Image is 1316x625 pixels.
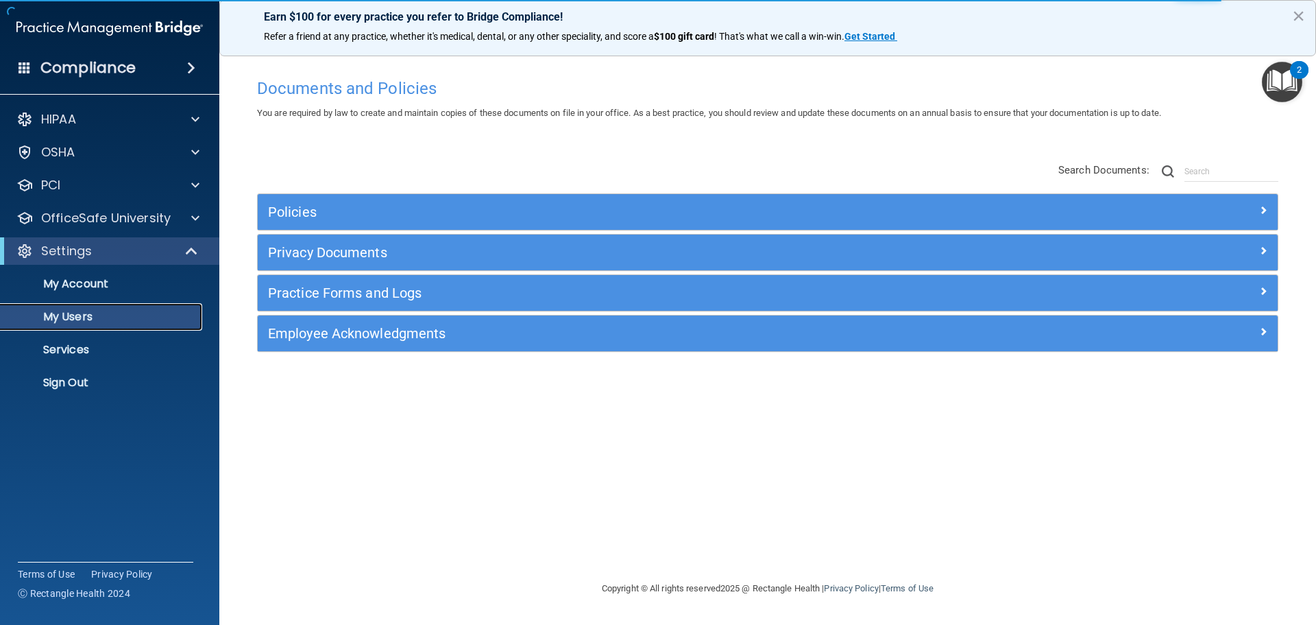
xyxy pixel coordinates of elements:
p: Settings [41,243,92,259]
p: My Account [9,277,196,291]
span: Ⓒ Rectangle Health 2024 [18,587,130,600]
a: HIPAA [16,111,199,128]
a: Policies [268,201,1267,223]
div: 2 [1297,70,1302,88]
a: Terms of Use [18,567,75,581]
p: Earn $100 for every practice you refer to Bridge Compliance! [264,10,1271,23]
h5: Policies [268,204,1012,220]
a: Settings [16,243,199,259]
button: Open Resource Center, 2 new notifications [1262,62,1302,102]
div: Copyright © All rights reserved 2025 @ Rectangle Health | | [517,567,1018,611]
p: My Users [9,310,196,324]
strong: Get Started [844,31,895,42]
span: Search Documents: [1058,164,1149,176]
button: Close [1292,5,1305,27]
a: PCI [16,177,199,193]
a: Get Started [844,31,897,42]
p: OSHA [41,144,75,161]
img: PMB logo [16,14,203,42]
span: Refer a friend at any practice, whether it's medical, dental, or any other speciality, and score a [264,31,654,42]
span: You are required by law to create and maintain copies of these documents on file in your office. ... [257,108,1161,118]
a: Privacy Documents [268,241,1267,263]
p: HIPAA [41,111,76,128]
a: Terms of Use [881,583,934,593]
p: PCI [41,177,60,193]
h5: Privacy Documents [268,245,1012,260]
a: OSHA [16,144,199,161]
p: Services [9,343,196,357]
img: ic-search.3b580494.png [1162,165,1174,178]
a: Employee Acknowledgments [268,322,1267,344]
span: ! That's what we call a win-win. [714,31,844,42]
a: Privacy Policy [824,583,878,593]
a: Practice Forms and Logs [268,282,1267,304]
input: Search [1184,161,1278,182]
a: OfficeSafe University [16,210,199,226]
h5: Practice Forms and Logs [268,285,1012,300]
strong: $100 gift card [654,31,714,42]
p: OfficeSafe University [41,210,171,226]
a: Privacy Policy [91,567,153,581]
h4: Documents and Policies [257,80,1278,97]
p: Sign Out [9,376,196,390]
h5: Employee Acknowledgments [268,326,1012,341]
h4: Compliance [40,58,136,78]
